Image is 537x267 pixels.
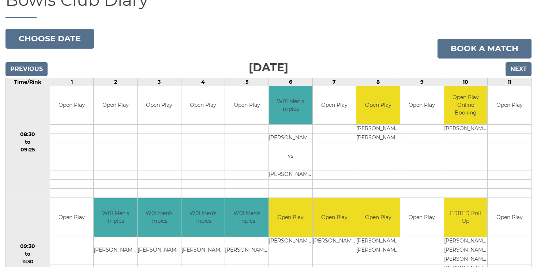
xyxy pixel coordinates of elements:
[225,86,268,125] td: Open Play
[506,62,532,76] input: Next
[269,237,312,246] td: [PERSON_NAME]
[138,246,181,255] td: [PERSON_NAME]
[269,198,312,237] td: Open Play
[269,152,312,161] td: vs
[94,78,138,86] td: 2
[444,237,488,246] td: [PERSON_NAME]
[181,86,225,125] td: Open Play
[94,246,137,255] td: [PERSON_NAME]
[356,125,400,134] td: [PERSON_NAME]
[312,78,356,86] td: 7
[444,86,488,125] td: Open Play Online Booking
[313,86,356,125] td: Open Play
[444,198,488,237] td: EDITED Roll Up
[356,198,400,237] td: Open Play
[5,62,48,76] input: Previous
[356,246,400,255] td: [PERSON_NAME]
[138,86,181,125] td: Open Play
[181,78,225,86] td: 4
[269,78,313,86] td: 6
[94,86,137,125] td: Open Play
[356,78,400,86] td: 8
[138,78,181,86] td: 3
[225,78,269,86] td: 5
[6,86,50,198] td: 08:30 to 09:25
[400,86,444,125] td: Open Play
[6,78,50,86] td: Time/Rink
[444,78,488,86] td: 10
[313,198,356,237] td: Open Play
[269,134,312,143] td: [PERSON_NAME]
[356,134,400,143] td: [PERSON_NAME]
[400,78,444,86] td: 9
[225,246,268,255] td: [PERSON_NAME]
[488,198,531,237] td: Open Play
[225,198,268,237] td: W01 Men's Triples
[400,198,444,237] td: Open Play
[50,198,94,237] td: Open Play
[356,237,400,246] td: [PERSON_NAME]
[313,237,356,246] td: [PERSON_NAME]
[269,170,312,180] td: [PERSON_NAME]
[356,86,400,125] td: Open Play
[94,198,137,237] td: W01 Men's Triples
[5,29,94,49] button: Choose date
[438,39,532,59] a: Book a match
[488,78,532,86] td: 11
[181,198,225,237] td: W01 Men's Triples
[269,86,312,125] td: W01 Men's Triples
[444,246,488,255] td: [PERSON_NAME]
[138,198,181,237] td: W01 Men's Triples
[50,86,94,125] td: Open Play
[444,255,488,264] td: [PERSON_NAME]
[488,86,531,125] td: Open Play
[181,246,225,255] td: [PERSON_NAME]
[444,125,488,134] td: [PERSON_NAME]
[50,78,94,86] td: 1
